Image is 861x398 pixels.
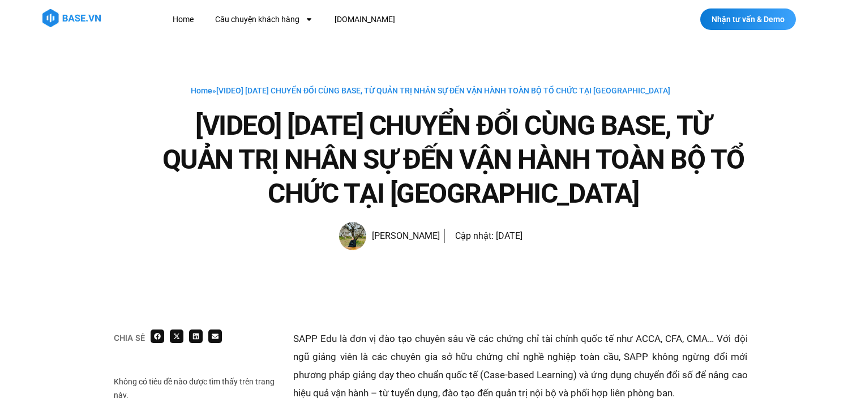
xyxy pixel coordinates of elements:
img: Picture of Đoàn Đức [339,222,366,250]
a: [DOMAIN_NAME] [326,9,404,30]
div: Share on linkedin [189,329,203,343]
div: Share on email [208,329,222,343]
a: Nhận tư vấn & Demo [700,8,796,30]
a: Picture of Đoàn Đức [PERSON_NAME] [339,222,440,250]
span: [PERSON_NAME] [366,228,440,244]
div: Chia sẻ [114,334,145,342]
h1: [VIDEO] [DATE] CHUYỂN ĐỔI CÙNG BASE, TỪ QUẢN TRỊ NHÂN SỰ ĐẾN VẬN HÀNH TOÀN BỘ TỔ CHỨC TẠI [GEOGRA... [159,109,748,211]
span: [VIDEO] [DATE] CHUYỂN ĐỔI CÙNG BASE, TỪ QUẢN TRỊ NHÂN SỰ ĐẾN VẬN HÀNH TOÀN BỘ TỔ CHỨC TẠI [GEOGRA... [216,86,670,95]
span: » [191,86,670,95]
a: Home [164,9,202,30]
nav: Menu [164,9,603,30]
a: Câu chuyện khách hàng [207,9,322,30]
time: [DATE] [496,230,522,241]
div: Share on x-twitter [170,329,183,343]
div: Share on facebook [151,329,164,343]
span: Cập nhật: [455,230,494,241]
a: Home [191,86,212,95]
span: Nhận tư vấn & Demo [712,15,785,23]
